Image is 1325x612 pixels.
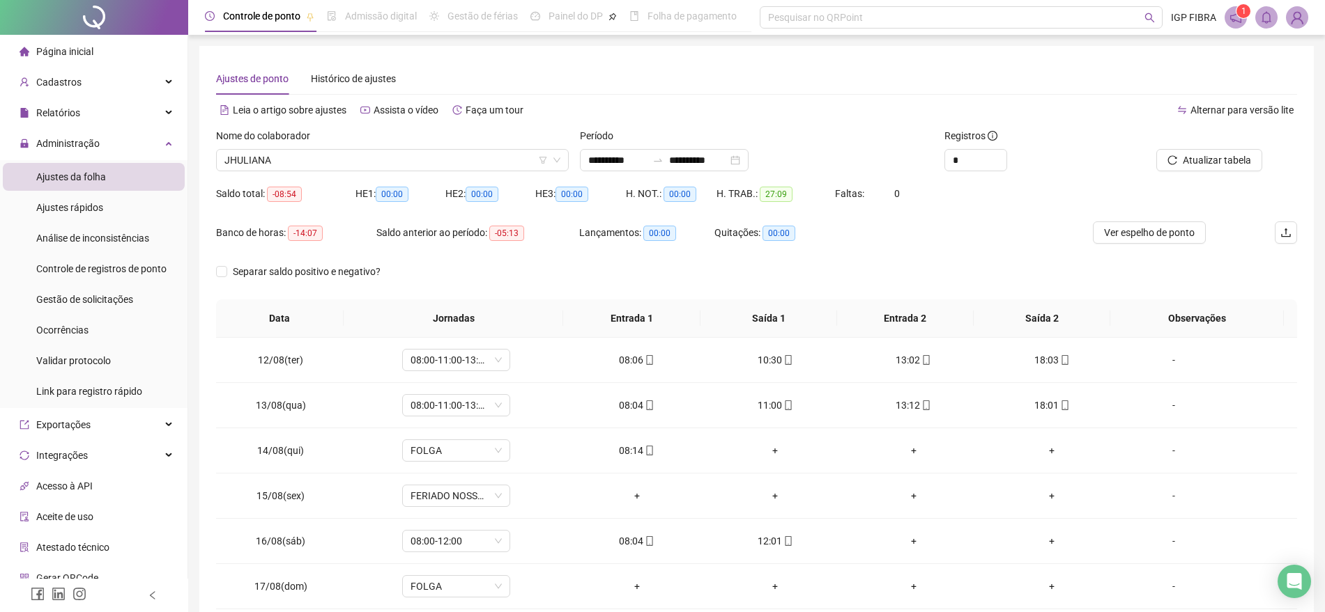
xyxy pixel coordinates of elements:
span: sun [429,11,439,21]
div: + [994,533,1110,549]
th: Data [216,299,344,338]
span: 00:00 [556,187,588,202]
span: lock [20,139,29,148]
span: FERIADO NOSSA SENHORA [411,485,502,506]
th: Saída 1 [700,299,837,338]
span: Ajustes da folha [36,171,106,182]
span: 27:09 [760,187,792,202]
span: Leia o artigo sobre ajustes [233,104,346,116]
span: Ajustes rápidos [36,202,103,213]
span: file [20,108,29,118]
span: Controle de ponto [223,10,300,22]
span: 00:00 [664,187,696,202]
div: 18:03 [994,352,1110,368]
span: 1 [1241,6,1246,16]
span: info-circle [988,131,997,141]
div: + [994,579,1110,594]
span: FOLGA [411,576,502,597]
span: 0 [894,188,900,199]
span: 08:00-11:00-13:00-18:00 [411,350,502,370]
div: + [579,579,696,594]
span: Separar saldo positivo e negativo? [227,264,386,279]
span: mobile [782,400,793,410]
span: mobile [920,400,931,410]
span: 08:00-11:00-13:00-18:00 [411,395,502,416]
span: file-done [327,11,337,21]
span: Administração [36,138,100,149]
span: Ver espelho de ponto [1104,225,1195,240]
span: swap-right [652,155,664,166]
span: notification [1230,11,1242,24]
div: Banco de horas: [216,225,376,241]
th: Observações [1110,299,1284,338]
div: 12:01 [717,533,834,549]
button: Atualizar tabela [1156,149,1262,171]
span: Gestão de férias [447,10,518,22]
span: mobile [643,536,654,546]
span: swap [1177,105,1187,115]
div: + [579,488,696,503]
span: mobile [782,355,793,365]
span: linkedin [52,587,66,601]
th: Saída 2 [974,299,1110,338]
span: 13/08(qua) [256,400,306,411]
div: HE 2: [445,186,535,202]
span: Integrações [36,450,88,461]
span: qrcode [20,573,29,583]
div: 08:06 [579,352,696,368]
span: api [20,481,29,491]
span: -14:07 [288,226,323,241]
span: 16/08(sáb) [256,535,305,547]
span: -08:54 [267,187,302,202]
span: to [652,155,664,166]
span: Ajustes de ponto [216,73,289,84]
label: Nome do colaborador [216,128,319,143]
th: Entrada 2 [837,299,974,338]
span: solution [20,542,29,552]
span: Validar protocolo [36,355,111,366]
span: search [1144,13,1155,23]
div: Saldo total: [216,186,355,202]
span: history [452,105,462,115]
span: clock-circle [205,11,215,21]
span: Aceite de uso [36,511,93,522]
span: Página inicial [36,46,93,57]
span: down [553,156,561,164]
div: Quitações: [714,225,850,241]
span: pushpin [306,13,314,21]
span: FOLGA [411,440,502,461]
div: 11:00 [717,398,834,413]
span: mobile [1059,355,1070,365]
span: Gestão de solicitações [36,294,133,305]
span: user-add [20,77,29,87]
span: -05:13 [489,226,524,241]
span: 00:00 [376,187,408,202]
span: mobile [782,536,793,546]
span: left [148,590,158,600]
div: + [856,579,972,594]
div: 13:12 [856,398,972,413]
div: + [856,488,972,503]
div: - [1133,352,1215,368]
span: filter [539,156,547,164]
div: + [994,488,1110,503]
span: Painel do DP [549,10,603,22]
span: IGP FIBRA [1171,10,1216,25]
span: Atestado técnico [36,542,109,553]
span: mobile [1059,400,1070,410]
span: 14/08(qui) [257,445,304,456]
div: 10:30 [717,352,834,368]
span: Link para registro rápido [36,386,142,397]
div: 13:02 [856,352,972,368]
span: Análise de inconsistências [36,233,149,244]
div: H. TRAB.: [717,186,835,202]
th: Entrada 1 [563,299,700,338]
span: Exportações [36,419,91,430]
span: upload [1280,227,1292,238]
span: export [20,420,29,430]
div: - [1133,443,1215,458]
span: JHULIANA [224,150,560,171]
div: H. NOT.: [626,186,717,202]
span: Observações [1121,311,1273,326]
span: sync [20,450,29,460]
